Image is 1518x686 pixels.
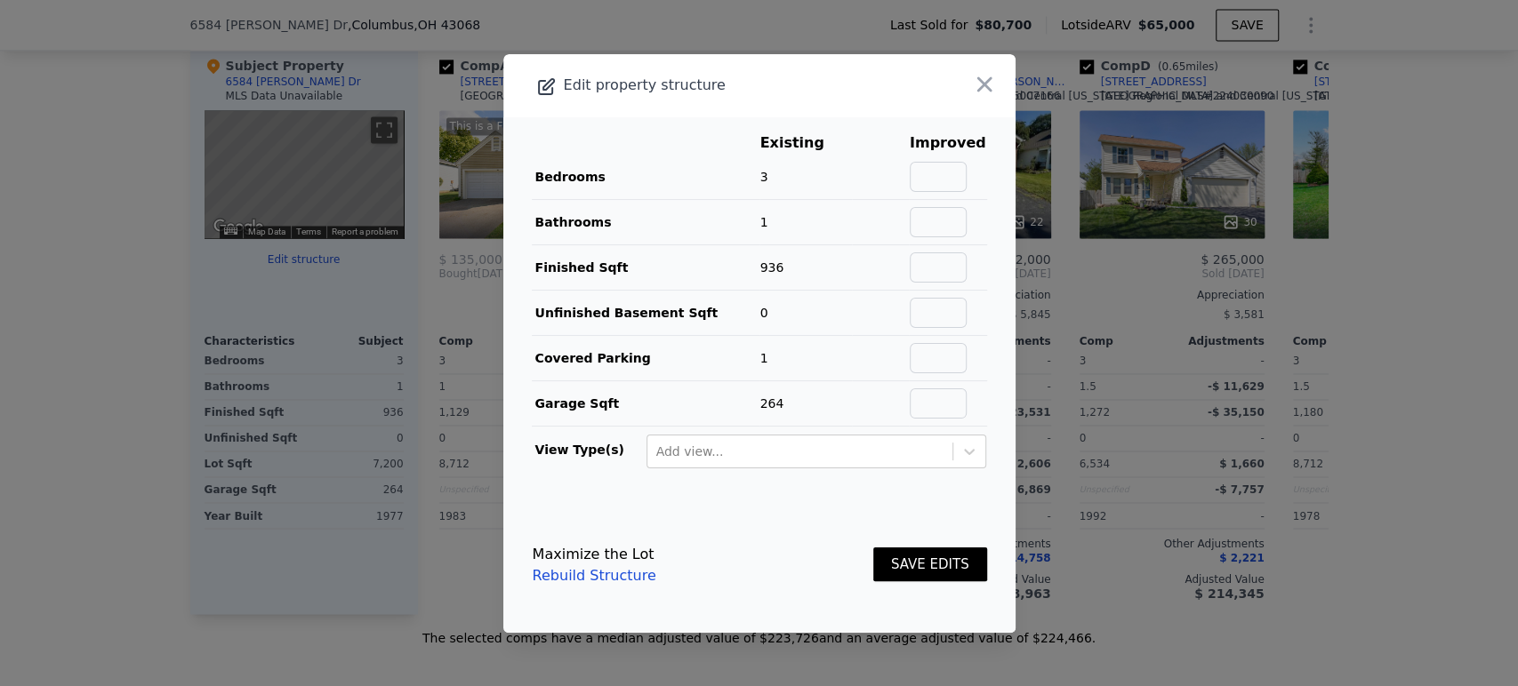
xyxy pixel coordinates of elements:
td: Covered Parking [532,335,759,380]
td: Finished Sqft [532,244,759,290]
span: 3 [760,170,768,184]
span: 264 [760,396,784,411]
th: Improved [909,132,987,155]
button: SAVE EDITS [873,547,987,582]
td: Bedrooms [532,155,759,200]
td: View Type(s) [532,427,646,469]
span: 0 [760,306,768,320]
td: Bathrooms [532,199,759,244]
div: Maximize the Lot [533,544,656,565]
td: Unfinished Basement Sqft [532,290,759,335]
td: Garage Sqft [532,380,759,426]
span: 1 [760,351,768,365]
a: Rebuild Structure [533,565,656,586]
th: Existing [759,132,852,155]
span: 936 [760,260,784,275]
div: Edit property structure [503,73,913,98]
span: 1 [760,215,768,229]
